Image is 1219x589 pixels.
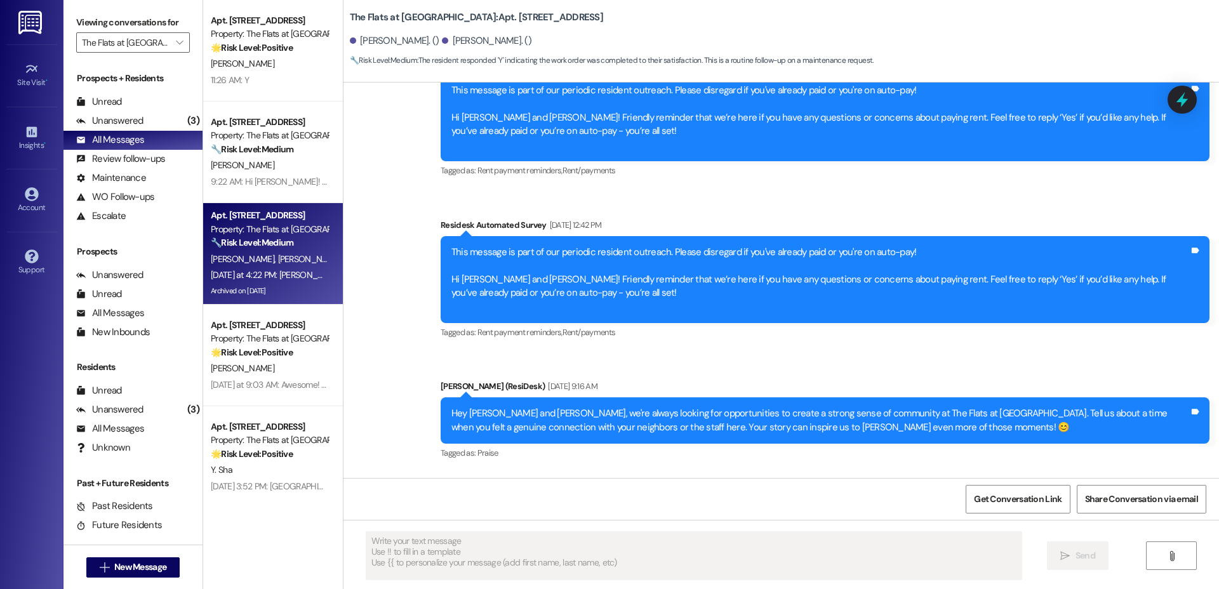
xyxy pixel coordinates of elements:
div: Residents [63,361,203,374]
div: This message is part of our periodic resident outreach. Please disregard if you've already paid o... [451,84,1189,152]
div: Apt. [STREET_ADDRESS] [211,209,328,222]
div: Tagged as: [441,444,1209,462]
div: All Messages [76,307,144,320]
a: Account [6,183,57,218]
span: [PERSON_NAME] [211,362,274,374]
div: WO Follow-ups [76,190,154,204]
div: Property: The Flats at [GEOGRAPHIC_DATA] [211,433,328,447]
strong: 🔧 Risk Level: Medium [211,237,293,248]
span: [PERSON_NAME] [211,159,274,171]
div: 11:26 AM: Y [211,74,249,86]
div: Residesk Automated Survey [441,218,1209,236]
div: [DATE] at 4:22 PM: [PERSON_NAME], I’d love to know—has your experience at [GEOGRAPHIC_DATA] at [G... [211,269,884,281]
span: Rent payment reminders , [477,165,563,176]
div: Apt. [STREET_ADDRESS] [211,319,328,332]
div: Property: The Flats at [GEOGRAPHIC_DATA] [211,332,328,345]
div: Apt. [STREET_ADDRESS] [211,420,328,433]
div: Unknown [76,441,130,454]
div: Future Residents [76,519,162,532]
div: Past Residents [76,500,153,513]
div: (3) [184,400,203,420]
span: • [44,139,46,148]
img: ResiDesk Logo [18,11,44,34]
a: Site Visit • [6,58,57,93]
div: All Messages [76,422,144,435]
span: • [46,76,48,85]
div: [PERSON_NAME] (ResiDesk) [441,380,1209,397]
span: [PERSON_NAME] [277,253,341,265]
span: Y. Sha [211,464,232,475]
div: Hey [PERSON_NAME] and [PERSON_NAME], we're always looking for opportunities to create a strong se... [451,407,1189,434]
div: Review follow-ups [76,152,165,166]
a: Insights • [6,121,57,156]
div: Unread [76,384,122,397]
div: Unread [76,95,122,109]
div: This message is part of our periodic resident outreach. Please disregard if you've already paid o... [451,246,1189,314]
button: Send [1047,541,1109,570]
strong: 🌟 Risk Level: Positive [211,347,293,358]
strong: 🌟 Risk Level: Positive [211,42,293,53]
div: [DATE] 9:16 AM [545,380,597,393]
div: Unanswered [76,114,143,128]
div: Property: The Flats at [GEOGRAPHIC_DATA] [211,223,328,236]
span: Praise [477,447,498,458]
span: [PERSON_NAME] [211,58,274,69]
div: Past + Future Residents [63,477,203,490]
span: Rent/payments [563,165,616,176]
span: Get Conversation Link [974,493,1062,506]
b: The Flats at [GEOGRAPHIC_DATA]: Apt. [STREET_ADDRESS] [350,11,603,24]
button: Get Conversation Link [966,485,1070,513]
div: Escalate [76,209,126,223]
div: Unanswered [76,268,143,282]
div: Tagged as: [441,323,1209,341]
div: Apt. [STREET_ADDRESS] [211,14,328,27]
button: New Message [86,557,180,578]
span: Share Conversation via email [1085,493,1198,506]
i:  [1167,551,1176,561]
a: Support [6,246,57,280]
span: [PERSON_NAME] [211,253,278,265]
div: Prospects [63,245,203,258]
span: Rent payment reminders , [477,327,563,338]
i:  [176,37,183,48]
button: Share Conversation via email [1077,485,1206,513]
strong: 🔧 Risk Level: Medium [211,143,293,155]
div: [PERSON_NAME]. () [442,34,531,48]
strong: 🔧 Risk Level: Medium [350,55,417,65]
div: [DATE] at 9:03 AM: Awesome! Thanks, [PERSON_NAME]! Here’s a super quick link to leave your review... [211,379,1075,390]
div: Prospects + Residents [63,72,203,85]
div: (3) [184,111,203,131]
div: Maintenance [76,171,146,185]
div: Tagged as: [441,161,1209,180]
div: Property: The Flats at [GEOGRAPHIC_DATA] [211,129,328,142]
span: Rent/payments [563,327,616,338]
i:  [100,562,109,572]
div: Unanswered [76,403,143,416]
label: Viewing conversations for [76,13,190,32]
div: Unread [76,288,122,301]
div: Apt. [STREET_ADDRESS] [211,116,328,129]
div: [PERSON_NAME]. () [350,34,439,48]
input: All communities [82,32,170,53]
span: : The resident responded 'Y' indicating the work order was completed to their satisfaction. This ... [350,54,874,67]
div: New Inbounds [76,326,150,339]
div: [DATE] 12:42 PM [547,218,602,232]
i:  [1060,551,1070,561]
div: Property: The Flats at [GEOGRAPHIC_DATA] [211,27,328,41]
span: New Message [114,560,166,574]
div: [DATE] 3:52 PM: [GEOGRAPHIC_DATA], I hope you’re enjoying your time at [GEOGRAPHIC_DATA] at [GEOG... [211,480,951,492]
div: All Messages [76,133,144,147]
div: Archived on [DATE] [210,283,330,299]
span: Send [1076,549,1095,562]
strong: 🌟 Risk Level: Positive [211,448,293,460]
